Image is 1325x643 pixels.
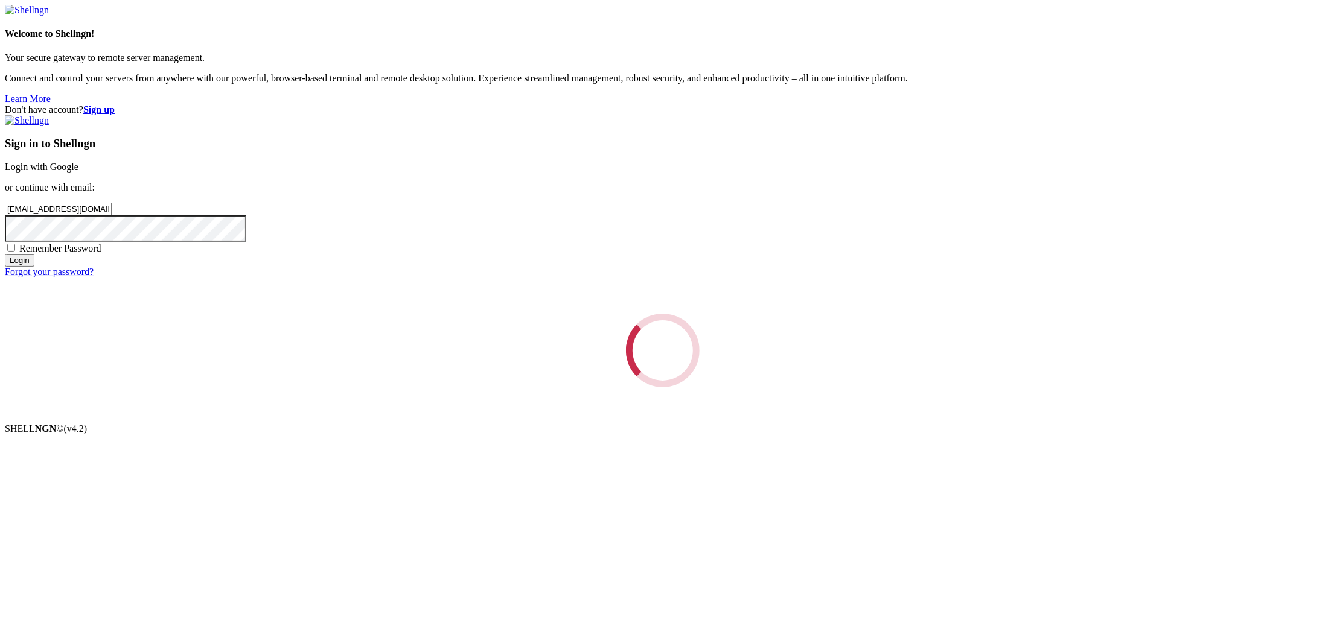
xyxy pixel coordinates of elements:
[5,28,1320,39] h4: Welcome to Shellngn!
[5,5,49,16] img: Shellngn
[5,267,94,277] a: Forgot your password?
[7,244,15,252] input: Remember Password
[5,115,49,126] img: Shellngn
[5,254,34,267] input: Login
[5,182,1320,193] p: or continue with email:
[617,305,708,396] div: Loading...
[83,104,115,115] a: Sign up
[5,104,1320,115] div: Don't have account?
[5,73,1320,84] p: Connect and control your servers from anywhere with our powerful, browser-based terminal and remo...
[5,162,78,172] a: Login with Google
[35,423,57,434] b: NGN
[5,423,87,434] span: SHELL ©
[5,203,112,215] input: Email address
[5,52,1320,63] p: Your secure gateway to remote server management.
[19,243,101,253] span: Remember Password
[5,93,51,104] a: Learn More
[5,137,1320,150] h3: Sign in to Shellngn
[64,423,88,434] span: 4.2.0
